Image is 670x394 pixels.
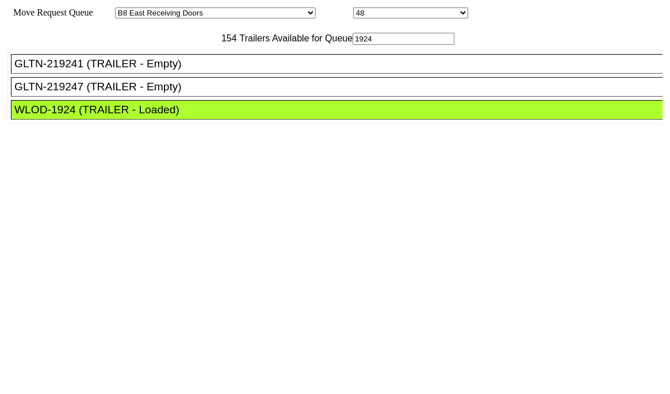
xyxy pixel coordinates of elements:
[237,33,353,43] span: Trailers Available for Queue
[216,33,237,43] span: 154
[14,81,669,93] div: GLTN-219247 (TRAILER - Empty)
[14,104,669,116] div: WLOD-1924 (TRAILER - Loaded)
[14,58,669,70] div: GLTN-219241 (TRAILER - Empty)
[95,7,113,17] span: Area
[7,7,93,17] span: Move Request Queue
[353,33,454,45] input: Filter Available Trailers
[318,7,351,17] span: Location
